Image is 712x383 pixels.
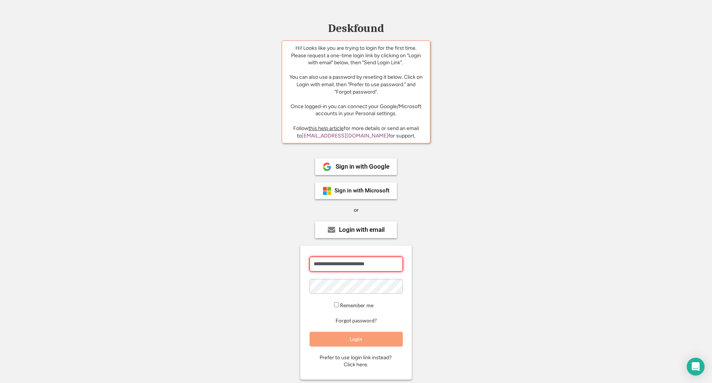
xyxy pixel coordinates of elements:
[334,188,389,194] div: Sign in with Microsoft
[288,45,424,117] div: Hi! Looks like you are trying to login for the first time. Please request a one-time login link b...
[323,186,331,195] img: ms-symbollockup_mssymbol_19.png
[323,162,331,171] img: 1024px-Google__G__Logo.svg.png
[308,125,344,132] a: this help article
[320,354,393,369] div: Prefer to use login link instead? Click here.
[687,358,705,376] div: Open Intercom Messenger
[354,207,359,214] div: or
[339,227,385,233] div: Login with email
[336,163,389,170] div: Sign in with Google
[340,302,373,308] label: Remember me
[288,125,424,139] div: Follow for more details or send an email to for support.
[302,133,388,139] a: [EMAIL_ADDRESS][DOMAIN_NAME]
[334,317,378,324] button: Forgot password?
[324,23,388,34] div: Deskfound
[310,332,403,347] button: Login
